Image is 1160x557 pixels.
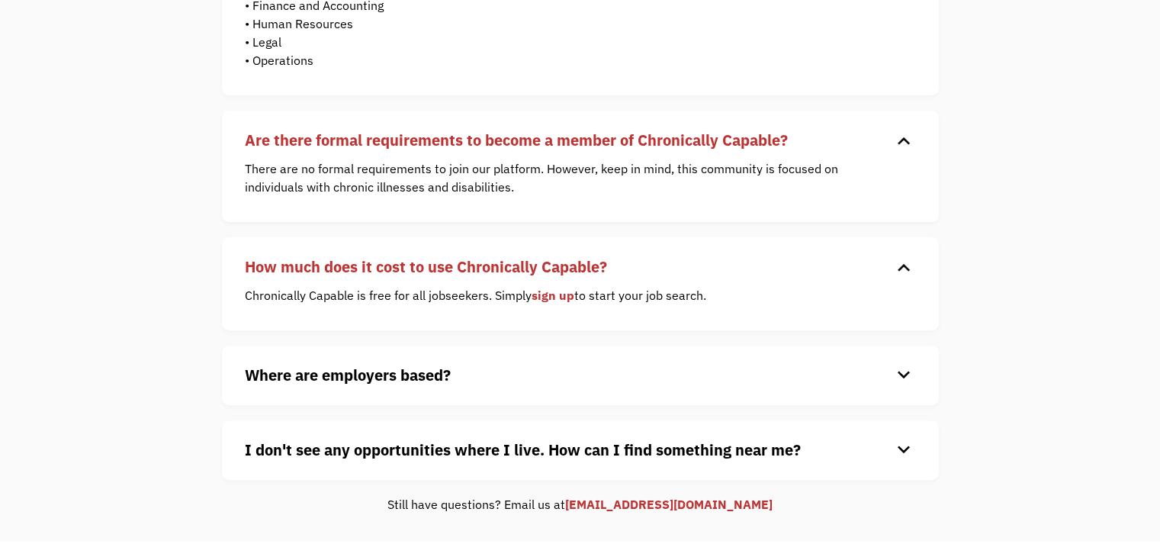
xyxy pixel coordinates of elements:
[245,365,451,385] strong: Where are employers based?
[892,364,916,387] div: keyboard_arrow_down
[892,256,916,278] div: keyboard_arrow_down
[245,439,801,460] strong: I don't see any opportunities where I live. How can I find something near me?
[245,130,788,150] strong: Are there formal requirements to become a member of Chronically Capable?
[245,256,607,277] strong: How much does it cost to use Chronically Capable?
[892,129,916,152] div: keyboard_arrow_down
[222,495,939,514] div: Still have questions? Email us at
[892,439,916,462] div: keyboard_arrow_down
[245,159,893,196] p: There are no formal requirements to join our platform. However, keep in mind, this community is f...
[565,497,773,512] a: [EMAIL_ADDRESS][DOMAIN_NAME]
[532,288,574,303] a: sign up
[245,286,893,304] p: Chronically Capable is free for all jobseekers. Simply to start your job search.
